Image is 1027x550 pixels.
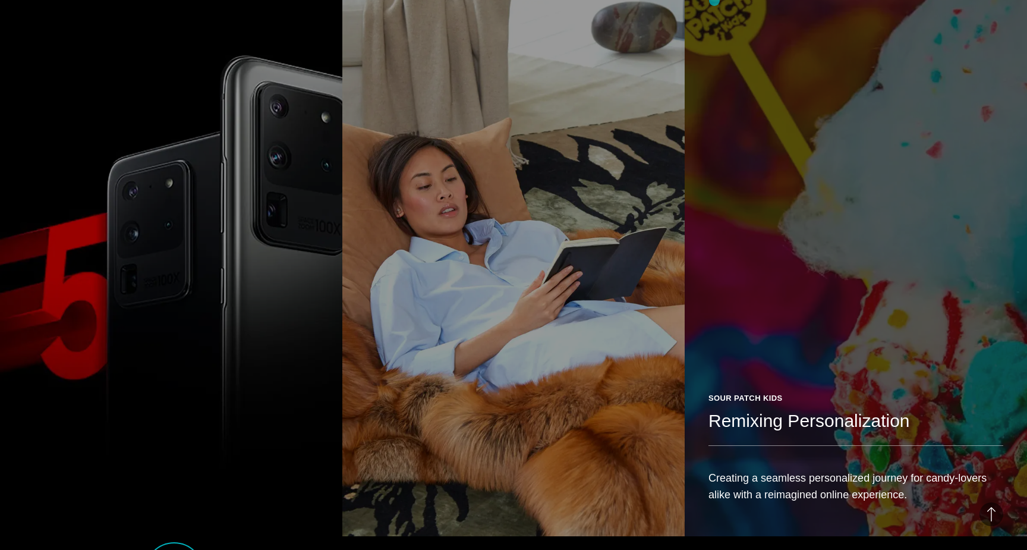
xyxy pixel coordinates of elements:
[708,409,1003,433] h2: Remixing Personalization
[708,470,1003,503] p: Creating a seamless personalized journey for candy-lovers alike with a reimagined online experience.
[708,392,1003,404] div: Sour Patch Kids
[979,502,1003,526] button: Back to Top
